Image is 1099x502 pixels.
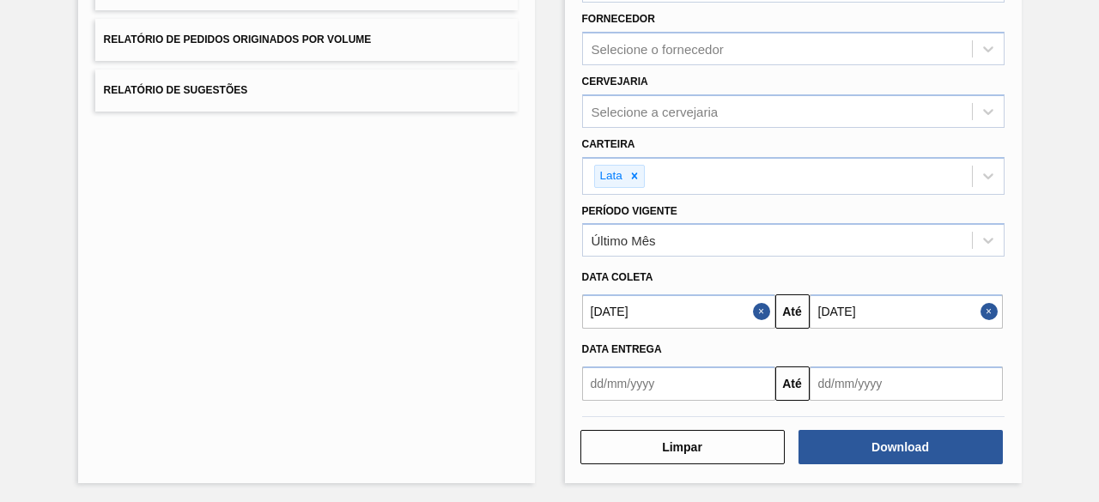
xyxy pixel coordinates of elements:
div: Selecione a cervejaria [592,104,719,118]
input: dd/mm/yyyy [582,294,775,329]
label: Cervejaria [582,76,648,88]
span: Relatório de Sugestões [104,84,248,96]
button: Relatório de Sugestões [95,70,518,112]
button: Relatório de Pedidos Originados por Volume [95,19,518,61]
button: Close [981,294,1003,329]
input: dd/mm/yyyy [582,366,775,401]
button: Close [753,294,775,329]
label: Período Vigente [582,205,677,217]
button: Download [798,430,1003,464]
label: Fornecedor [582,13,655,25]
span: Data entrega [582,343,662,355]
button: Limpar [580,430,785,464]
input: dd/mm/yyyy [810,294,1003,329]
div: Lata [595,166,625,187]
div: Último Mês [592,233,656,248]
button: Até [775,294,810,329]
input: dd/mm/yyyy [810,366,1003,401]
button: Até [775,366,810,401]
span: Relatório de Pedidos Originados por Volume [104,33,372,45]
label: Carteira [582,138,635,150]
span: Data coleta [582,271,653,283]
div: Selecione o fornecedor [592,42,724,57]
